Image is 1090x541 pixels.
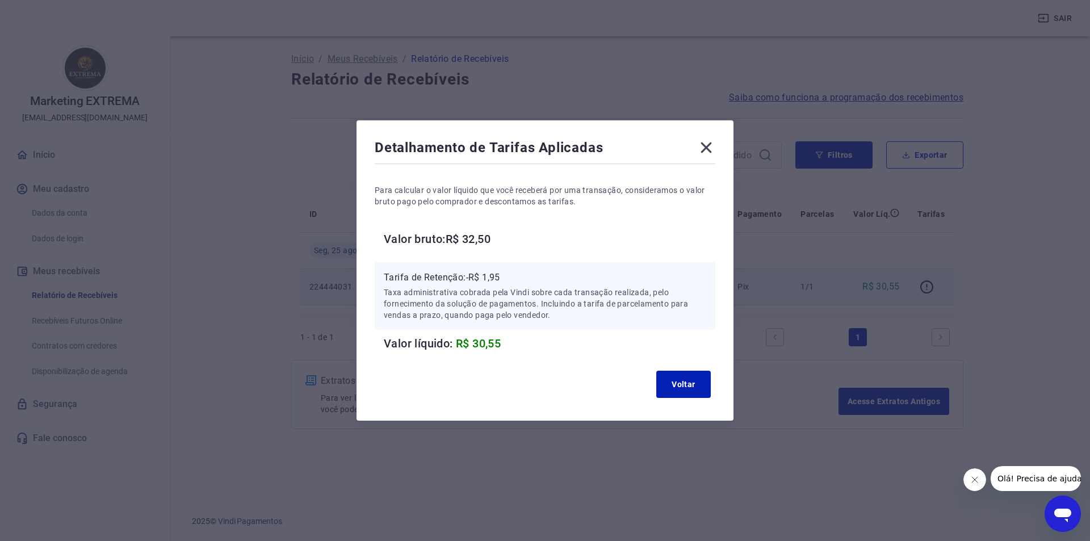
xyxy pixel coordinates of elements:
iframe: Fechar mensagem [963,468,986,491]
iframe: Mensagem da empresa [991,466,1081,491]
p: Tarifa de Retenção: -R$ 1,95 [384,271,706,284]
span: Olá! Precisa de ajuda? [7,8,95,17]
h6: Valor bruto: R$ 32,50 [384,230,715,248]
iframe: Botão para abrir a janela de mensagens [1045,496,1081,532]
p: Para calcular o valor líquido que você receberá por uma transação, consideramos o valor bruto pag... [375,184,715,207]
p: Taxa administrativa cobrada pela Vindi sobre cada transação realizada, pelo fornecimento da soluç... [384,287,706,321]
div: Detalhamento de Tarifas Aplicadas [375,139,715,161]
h6: Valor líquido: [384,334,715,353]
span: R$ 30,55 [456,337,501,350]
button: Voltar [656,371,711,398]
